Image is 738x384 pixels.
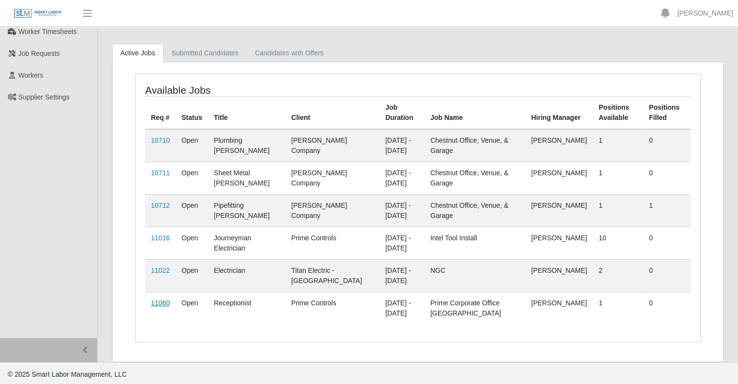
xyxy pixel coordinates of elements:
[285,259,379,292] td: Titan Electric - [GEOGRAPHIC_DATA]
[176,227,208,259] td: Open
[246,44,331,63] a: Candidates with Offers
[285,227,379,259] td: Prime Controls
[164,44,247,63] a: Submitted Candidates
[677,8,733,18] a: [PERSON_NAME]
[379,129,425,162] td: [DATE] - [DATE]
[8,370,127,378] span: © 2025 Smart Labor Management, LLC
[208,129,286,162] td: Plumbing [PERSON_NAME]
[208,227,286,259] td: Journeyman Electrician
[151,169,170,177] a: 10711
[151,136,170,144] a: 10710
[379,292,425,324] td: [DATE] - [DATE]
[176,162,208,194] td: Open
[18,71,44,79] span: Workers
[379,259,425,292] td: [DATE] - [DATE]
[18,28,77,35] span: Worker Timesheets
[151,234,170,242] a: 11016
[18,93,70,101] span: Supplier Settings
[425,162,525,194] td: Chestnut Office, Venue, & Garage
[176,96,208,129] th: Status
[285,129,379,162] td: [PERSON_NAME] Company
[593,259,643,292] td: 2
[643,227,690,259] td: 0
[18,50,60,57] span: Job Requests
[425,259,525,292] td: NGC
[425,129,525,162] td: Chestnut Office, Venue, & Garage
[379,194,425,227] td: [DATE] - [DATE]
[425,194,525,227] td: Chestnut Office, Venue, & Garage
[285,194,379,227] td: [PERSON_NAME] Company
[525,96,593,129] th: Hiring Manager
[145,84,364,96] h4: Available Jobs
[593,129,643,162] td: 1
[525,194,593,227] td: [PERSON_NAME]
[379,227,425,259] td: [DATE] - [DATE]
[151,267,170,274] a: 11022
[208,96,286,129] th: Title
[176,194,208,227] td: Open
[425,227,525,259] td: Intel Tool Install
[643,129,690,162] td: 0
[525,227,593,259] td: [PERSON_NAME]
[593,227,643,259] td: 10
[176,292,208,324] td: Open
[643,194,690,227] td: 1
[643,162,690,194] td: 0
[151,299,170,307] a: 11060
[285,96,379,129] th: Client
[525,259,593,292] td: [PERSON_NAME]
[593,194,643,227] td: 1
[176,259,208,292] td: Open
[285,162,379,194] td: [PERSON_NAME] Company
[208,194,286,227] td: Pipefitting [PERSON_NAME]
[593,162,643,194] td: 1
[208,162,286,194] td: Sheet Metal [PERSON_NAME]
[208,259,286,292] td: Electrician
[176,129,208,162] td: Open
[525,162,593,194] td: [PERSON_NAME]
[151,201,170,209] a: 10712
[593,292,643,324] td: 1
[643,96,690,129] th: Positions Filled
[285,292,379,324] td: Prime Controls
[643,292,690,324] td: 0
[145,96,176,129] th: Req #
[425,96,525,129] th: Job Name
[14,8,62,19] img: SLM Logo
[525,129,593,162] td: [PERSON_NAME]
[379,162,425,194] td: [DATE] - [DATE]
[643,259,690,292] td: 0
[379,96,425,129] th: Job Duration
[593,96,643,129] th: Positions Available
[525,292,593,324] td: [PERSON_NAME]
[112,44,164,63] a: Active Jobs
[425,292,525,324] td: Prime Corporate Office [GEOGRAPHIC_DATA]
[208,292,286,324] td: Receptionist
